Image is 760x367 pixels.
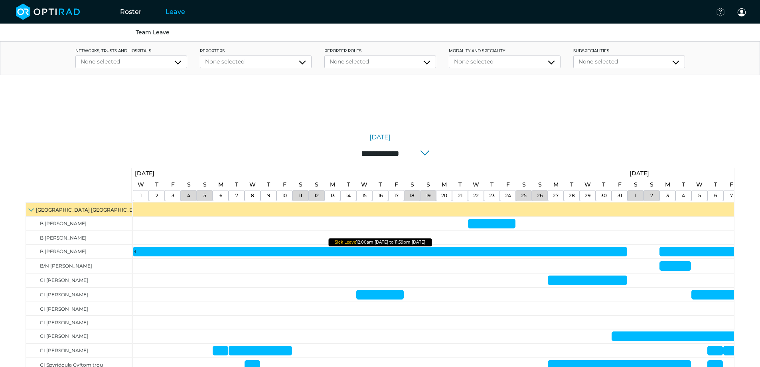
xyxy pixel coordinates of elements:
[40,248,87,254] span: B [PERSON_NAME]
[504,179,512,190] a: October 24, 2025
[185,190,192,201] a: October 4, 2025
[40,306,88,312] span: GI [PERSON_NAME]
[439,190,449,201] a: October 20, 2025
[233,179,240,190] a: October 7, 2025
[40,319,88,325] span: GI [PERSON_NAME]
[249,190,256,201] a: October 8, 2025
[40,277,88,283] span: GI [PERSON_NAME]
[40,235,87,241] span: B [PERSON_NAME]
[664,190,671,201] a: November 3, 2025
[344,190,353,201] a: October 14, 2025
[312,190,321,201] a: October 12, 2025
[424,190,432,201] a: October 19, 2025
[81,58,182,66] div: None selected
[328,179,337,190] a: October 13, 2025
[328,190,337,201] a: October 13, 2025
[520,179,528,190] a: October 25, 2025
[169,179,177,190] a: October 3, 2025
[136,29,170,36] a: Team Leave
[40,292,88,298] span: GI [PERSON_NAME]
[536,179,544,190] a: October 26, 2025
[136,179,146,190] a: October 1, 2025
[247,179,258,190] a: October 8, 2025
[600,179,607,190] a: October 30, 2025
[297,179,304,190] a: October 11, 2025
[440,179,449,190] a: October 20, 2025
[408,190,417,201] a: October 18, 2025
[75,48,187,54] label: networks, trusts and hospitals
[503,190,513,201] a: October 24, 2025
[392,190,401,201] a: October 17, 2025
[233,190,240,201] a: October 7, 2025
[632,179,640,190] a: November 1, 2025
[728,179,735,190] a: November 7, 2025
[616,179,624,190] a: October 31, 2025
[359,179,369,190] a: October 15, 2025
[471,179,481,190] a: October 22, 2025
[583,190,592,201] a: October 29, 2025
[680,179,687,190] a: November 4, 2025
[377,179,384,190] a: October 16, 2025
[40,263,92,269] span: B/N [PERSON_NAME]
[133,168,156,179] a: October 1, 2025
[205,58,306,66] div: None selected
[648,179,655,190] a: November 2, 2025
[616,190,624,201] a: October 31, 2025
[185,179,193,190] a: October 4, 2025
[360,190,369,201] a: October 15, 2025
[471,190,481,201] a: October 22, 2025
[217,190,224,201] a: October 6, 2025
[712,179,719,190] a: November 6, 2025
[201,179,209,190] a: October 5, 2025
[663,179,672,190] a: November 3, 2025
[578,58,680,66] div: None selected
[313,179,320,190] a: October 12, 2025
[40,333,88,339] span: GI [PERSON_NAME]
[551,190,561,201] a: October 27, 2025
[680,190,687,201] a: November 4, 2025
[633,190,638,201] a: November 1, 2025
[201,190,208,201] a: October 5, 2025
[628,168,651,179] a: November 1, 2025
[328,238,432,246] div: 12:00am [DATE] to 11:59pm [DATE]
[599,190,609,201] a: October 30, 2025
[694,179,705,190] a: November 5, 2025
[696,190,703,201] a: November 5, 2025
[297,190,304,201] a: October 11, 2025
[16,4,80,20] img: brand-opti-rad-logos-blue-and-white-d2f68631ba2948856bd03f2d395fb146ddc8fb01b4b6e9315ea85fa773367...
[330,58,431,66] div: None selected
[551,179,561,190] a: October 27, 2025
[568,179,575,190] a: October 28, 2025
[280,190,289,201] a: October 10, 2025
[216,179,225,190] a: October 6, 2025
[154,190,160,201] a: October 2, 2025
[648,190,655,201] a: November 2, 2025
[324,48,436,54] label: Reporter roles
[265,190,272,201] a: October 9, 2025
[454,58,555,66] div: None selected
[488,179,495,190] a: October 23, 2025
[345,179,352,190] a: October 14, 2025
[728,190,735,201] a: November 7, 2025
[200,48,312,54] label: Reporters
[170,190,176,201] a: October 3, 2025
[393,179,400,190] a: October 17, 2025
[281,179,288,190] a: October 10, 2025
[456,190,464,201] a: October 21, 2025
[153,179,160,190] a: October 2, 2025
[40,220,87,226] span: B [PERSON_NAME]
[573,48,685,54] label: Subspecialities
[456,179,464,190] a: October 21, 2025
[36,207,145,213] span: [GEOGRAPHIC_DATA] [GEOGRAPHIC_DATA]
[138,190,144,201] a: October 1, 2025
[487,190,497,201] a: October 23, 2025
[335,240,356,245] span: Sick Leave
[582,179,593,190] a: October 29, 2025
[369,133,391,142] a: [DATE]
[265,179,272,190] a: October 9, 2025
[535,190,545,201] a: October 26, 2025
[449,48,561,54] label: Modality and Speciality
[567,190,577,201] a: October 28, 2025
[409,179,416,190] a: October 18, 2025
[712,190,719,201] a: November 6, 2025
